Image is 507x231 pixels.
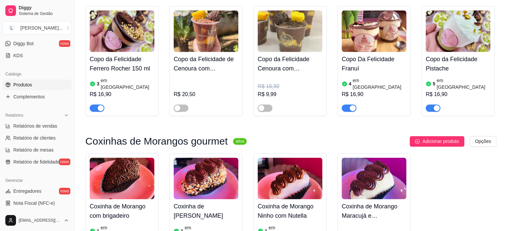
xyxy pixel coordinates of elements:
[19,218,61,223] span: [EMAIL_ADDRESS][DOMAIN_NAME]
[13,81,32,88] span: Produtos
[410,136,464,147] button: Adicionar produto
[475,138,491,145] span: Opções
[3,186,72,196] a: Entregadoresnovo
[3,50,72,61] a: KDS
[342,10,406,52] img: product-image
[97,80,99,87] article: 3
[3,79,72,90] a: Produtos
[13,188,41,194] span: Entregadores
[415,139,420,144] span: plus-circle
[19,11,69,16] span: Sistema de Gestão
[3,157,72,167] a: Relatório de fidelidadenovo
[426,55,490,73] h4: Copo da Felicidade Pistache
[353,77,406,90] article: em [GEOGRAPHIC_DATA]
[13,147,54,153] span: Relatório de mesas
[3,175,72,186] div: Gerenciar
[174,90,238,98] div: R$ 20,50
[90,202,154,220] h4: Coxinha de Morango com brigadeiro
[3,145,72,155] a: Relatório de mesas
[5,113,23,118] span: Relatórios
[258,10,322,52] img: product-image
[258,82,322,90] div: R$ 16,90
[342,55,406,73] h4: Copo Da Felicidade Franuí
[437,77,490,90] article: em [GEOGRAPHIC_DATA]
[3,212,72,228] button: [EMAIL_ADDRESS][DOMAIN_NAME]
[426,10,490,52] img: product-image
[19,5,69,11] span: Diggy
[258,202,322,220] h4: Coxinha de Morango Ninho com Nutella
[90,90,154,98] div: R$ 16,90
[3,38,72,49] a: Diggy Botnovo
[13,123,57,129] span: Relatórios de vendas
[470,136,496,147] button: Opções
[3,21,72,35] button: Select a team
[3,3,72,19] a: DiggySistema de Gestão
[3,121,72,131] a: Relatórios de vendas
[3,69,72,79] div: Catálogo
[85,137,228,145] h3: Coxinhas de Morangos gourmet
[13,52,23,59] span: KDS
[3,91,72,102] a: Complementos
[20,25,63,31] div: [PERSON_NAME] ...
[258,55,322,73] h4: Copo da Felicidade Cenoura com Brigadeiro 150 ml
[258,90,322,98] div: R$ 9,99
[90,55,154,73] h4: Copo da Felicidade Ferrero Rocher 150 ml
[13,159,60,165] span: Relatório de fidelidade
[8,25,15,31] span: L
[13,135,56,141] span: Relatório de clientes
[3,198,72,208] a: Nota Fiscal (NFC-e)
[342,90,406,98] div: R$ 16,90
[342,202,406,220] h4: Coxinha de Morango Maracujá e [PERSON_NAME]
[433,80,435,87] article: 5
[101,77,154,90] article: em [GEOGRAPHIC_DATA]
[349,80,351,87] article: 4
[258,158,322,199] img: product-image
[90,158,154,199] img: product-image
[13,40,34,47] span: Diggy Bot
[13,93,45,100] span: Complementos
[90,10,154,52] img: product-image
[426,90,490,98] div: R$ 16,90
[3,133,72,143] a: Relatório de clientes
[174,10,238,52] img: product-image
[342,158,406,199] img: product-image
[174,202,238,220] h4: Coxinha de [PERSON_NAME]
[422,138,459,145] span: Adicionar produto
[174,55,238,73] h4: Copo da Felicidade de Cenoura com Brigadeiro 200 ml
[233,138,247,145] sup: ativa
[13,200,55,206] span: Nota Fiscal (NFC-e)
[174,158,238,199] img: product-image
